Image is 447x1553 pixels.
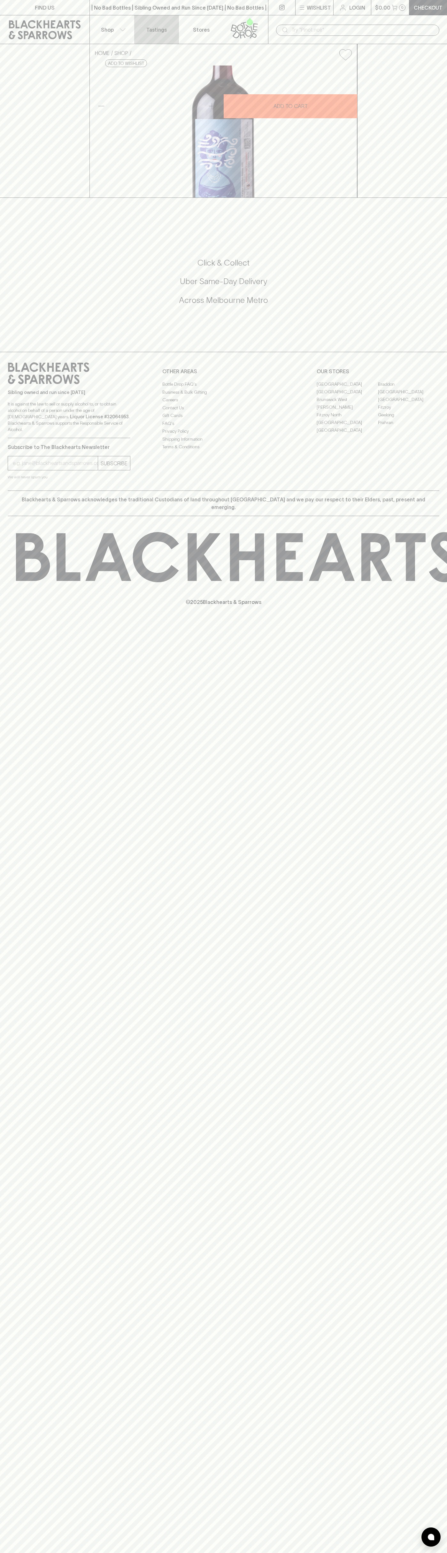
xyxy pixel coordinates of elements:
[414,4,443,12] p: Checkout
[317,403,378,411] a: [PERSON_NAME]
[8,276,439,287] h5: Uber Same-Day Delivery
[98,456,130,470] button: SUBSCRIBE
[162,412,285,420] a: Gift Cards
[401,6,404,9] p: 0
[378,419,439,426] a: Prahran
[337,47,354,63] button: Add to wishlist
[8,443,130,451] p: Subscribe to The Blackhearts Newsletter
[35,4,55,12] p: FIND US
[317,388,378,396] a: [GEOGRAPHIC_DATA]
[162,396,285,404] a: Careers
[378,403,439,411] a: Fitzroy
[101,26,114,34] p: Shop
[317,396,378,403] a: Brunswick West
[70,414,129,419] strong: Liquor License #32064953
[90,15,135,44] button: Shop
[193,26,210,34] p: Stores
[8,389,130,396] p: Sibling owned and run since [DATE]
[378,396,439,403] a: [GEOGRAPHIC_DATA]
[162,367,285,375] p: OTHER AREAS
[317,380,378,388] a: [GEOGRAPHIC_DATA]
[162,381,285,388] a: Bottle Drop FAQ's
[291,25,434,35] input: Try "Pinot noir"
[146,26,167,34] p: Tastings
[317,426,378,434] a: [GEOGRAPHIC_DATA]
[162,420,285,427] a: FAQ's
[317,367,439,375] p: OUR STORES
[307,4,331,12] p: Wishlist
[274,102,308,110] p: ADD TO CART
[105,59,147,67] button: Add to wishlist
[317,411,378,419] a: Fitzroy North
[162,443,285,451] a: Terms & Conditions
[95,50,110,56] a: HOME
[162,428,285,435] a: Privacy Policy
[101,460,127,467] p: SUBSCRIBE
[162,435,285,443] a: Shipping Information
[114,50,128,56] a: SHOP
[8,401,130,433] p: It is against the law to sell or supply alcohol to, or to obtain alcohol on behalf of a person un...
[317,419,378,426] a: [GEOGRAPHIC_DATA]
[13,458,98,468] input: e.g. jane@blackheartsandsparrows.com.au
[134,15,179,44] a: Tastings
[8,295,439,305] h5: Across Melbourne Metro
[8,474,130,480] p: We will never spam you
[378,380,439,388] a: Braddon
[179,15,224,44] a: Stores
[8,232,439,339] div: Call to action block
[224,94,357,118] button: ADD TO CART
[162,404,285,412] a: Contact Us
[378,388,439,396] a: [GEOGRAPHIC_DATA]
[349,4,365,12] p: Login
[8,258,439,268] h5: Click & Collect
[12,496,435,511] p: Blackhearts & Sparrows acknowledges the traditional Custodians of land throughout [GEOGRAPHIC_DAT...
[375,4,390,12] p: $0.00
[90,66,357,197] img: 41180.png
[378,411,439,419] a: Geelong
[428,1534,434,1540] img: bubble-icon
[162,388,285,396] a: Business & Bulk Gifting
